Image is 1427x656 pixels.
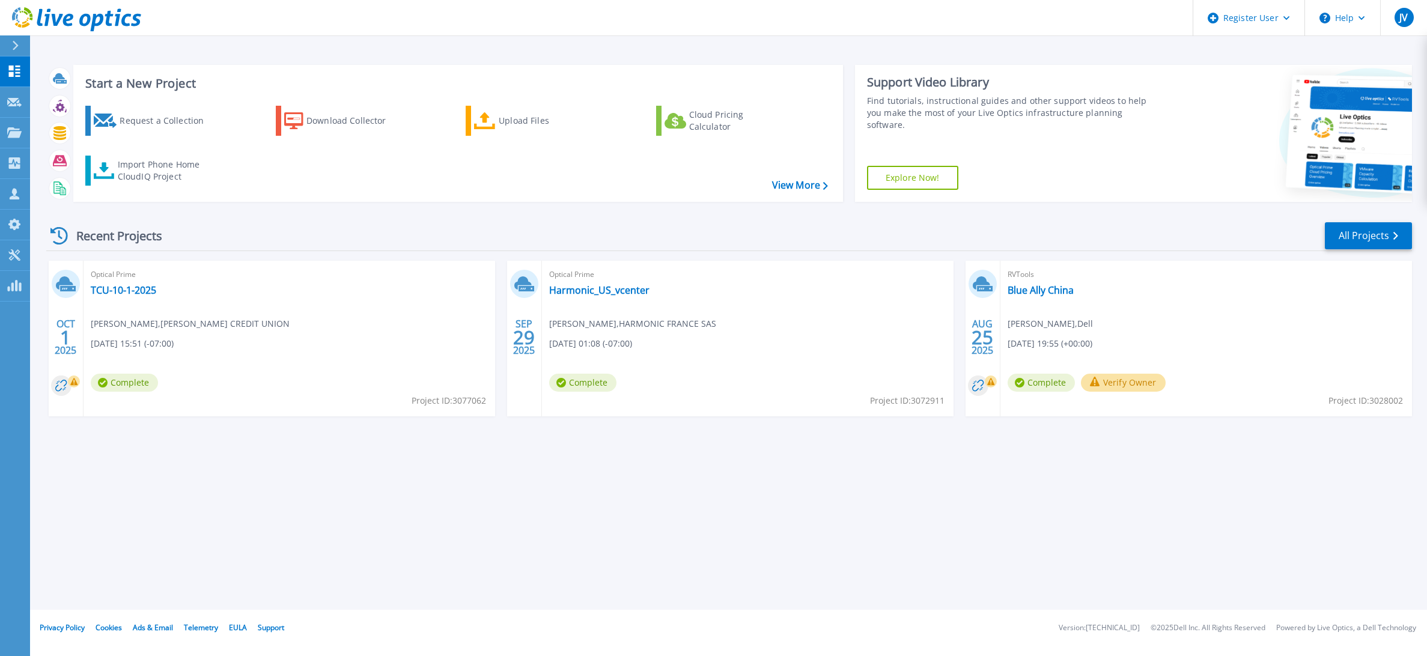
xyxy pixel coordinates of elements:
a: Blue Ally China [1008,284,1074,296]
div: SEP 2025 [513,315,535,359]
span: Optical Prime [91,268,488,281]
span: Optical Prime [549,268,946,281]
a: Support [258,622,284,633]
li: © 2025 Dell Inc. All Rights Reserved [1151,624,1265,632]
div: Support Video Library [867,74,1154,90]
a: Harmonic_US_vcenter [549,284,650,296]
div: Upload Files [499,109,595,133]
span: Project ID: 3077062 [412,394,486,407]
div: Request a Collection [120,109,216,133]
a: Upload Files [466,106,600,136]
div: Find tutorials, instructional guides and other support videos to help you make the most of your L... [867,95,1154,131]
li: Version: [TECHNICAL_ID] [1059,624,1140,632]
span: 29 [513,332,535,342]
span: [DATE] 15:51 (-07:00) [91,337,174,350]
a: Ads & Email [133,622,173,633]
a: View More [772,180,828,191]
li: Powered by Live Optics, a Dell Technology [1276,624,1416,632]
div: Recent Projects [46,221,178,251]
span: Project ID: 3028002 [1328,394,1403,407]
a: Request a Collection [85,106,219,136]
span: RVTools [1008,268,1405,281]
span: [DATE] 19:55 (+00:00) [1008,337,1092,350]
a: Telemetry [184,622,218,633]
a: Cookies [96,622,122,633]
div: Cloud Pricing Calculator [689,109,785,133]
a: All Projects [1325,222,1412,249]
span: [PERSON_NAME] , Dell [1008,317,1093,330]
span: Complete [549,374,616,392]
span: Project ID: 3072911 [870,394,945,407]
span: Complete [91,374,158,392]
span: 25 [972,332,993,342]
h3: Start a New Project [85,77,827,90]
span: JV [1399,13,1408,22]
div: AUG 2025 [971,315,994,359]
div: Import Phone Home CloudIQ Project [118,159,211,183]
div: Download Collector [306,109,403,133]
span: [PERSON_NAME] , [PERSON_NAME] CREDIT UNION [91,317,290,330]
a: TCU-10-1-2025 [91,284,156,296]
a: Privacy Policy [40,622,85,633]
a: Cloud Pricing Calculator [656,106,790,136]
a: Explore Now! [867,166,958,190]
a: Download Collector [276,106,410,136]
span: [PERSON_NAME] , HARMONIC FRANCE SAS [549,317,716,330]
span: [DATE] 01:08 (-07:00) [549,337,632,350]
span: 1 [60,332,71,342]
div: OCT 2025 [54,315,77,359]
button: Verify Owner [1081,374,1166,392]
a: EULA [229,622,247,633]
span: Complete [1008,374,1075,392]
